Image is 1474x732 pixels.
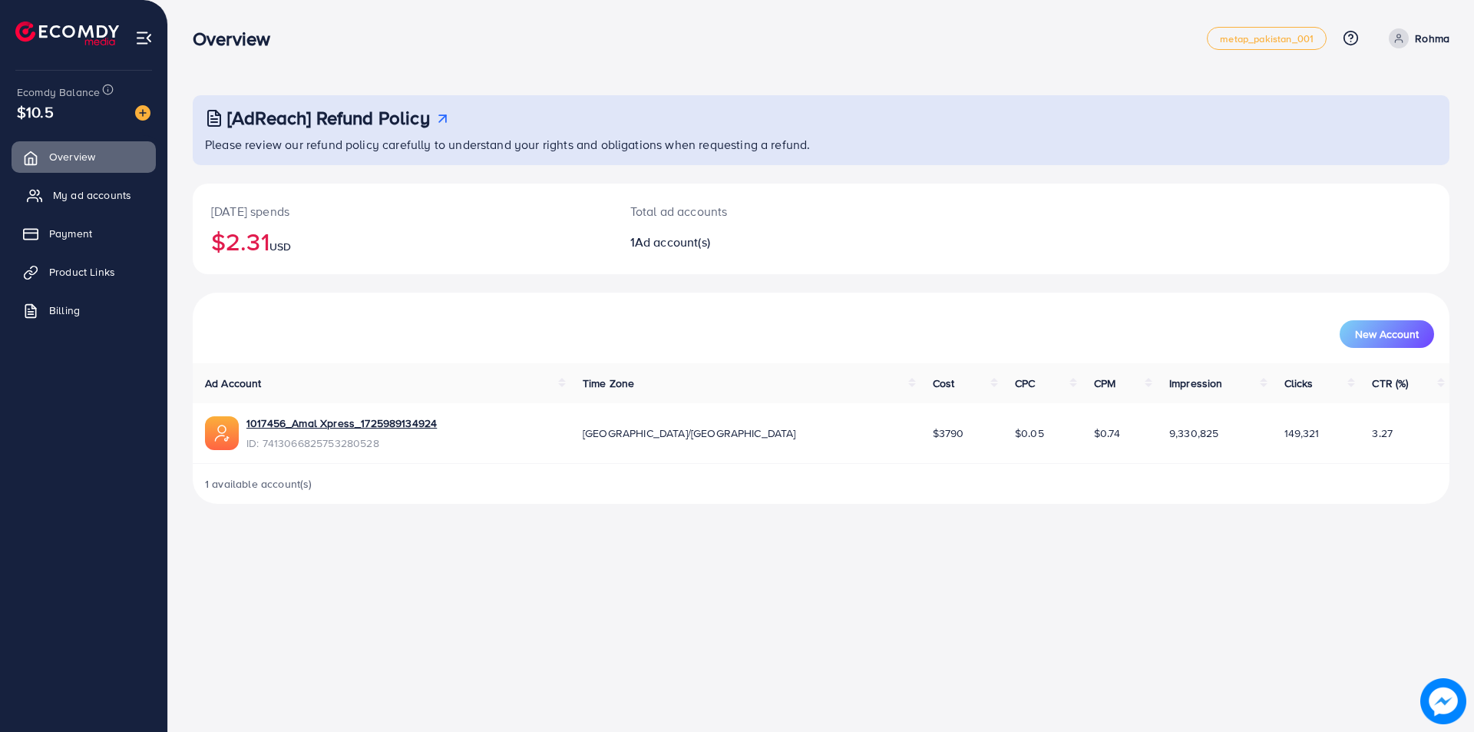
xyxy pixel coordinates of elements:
h2: 1 [630,235,907,250]
p: Rohma [1415,29,1449,48]
a: metap_pakistan_001 [1207,27,1327,50]
img: image [1423,681,1464,722]
span: Payment [49,226,92,241]
span: CPC [1015,376,1035,391]
span: New Account [1355,329,1419,340]
a: Overview [12,141,156,172]
img: image [135,105,150,121]
span: $0.74 [1094,426,1121,441]
span: $0.05 [1015,426,1044,441]
a: Rohma [1383,28,1449,48]
span: Overview [49,149,95,164]
span: USD [269,239,291,254]
h2: $2.31 [211,227,593,256]
a: 1017456_Amal Xpress_1725989134924 [246,416,437,431]
a: Product Links [12,257,156,287]
h3: Overview [193,28,283,50]
span: Time Zone [583,376,634,391]
span: 9,330,825 [1169,426,1218,441]
span: $10.5 [17,101,54,123]
span: Cost [933,376,955,391]
p: [DATE] spends [211,202,593,220]
span: Ad Account [205,376,262,391]
a: Billing [12,295,156,326]
h3: [AdReach] Refund Policy [227,107,430,129]
span: $3790 [933,426,964,441]
img: menu [135,29,153,47]
span: [GEOGRAPHIC_DATA]/[GEOGRAPHIC_DATA] [583,426,796,441]
span: Impression [1169,376,1223,391]
span: Ecomdy Balance [17,84,100,100]
p: Total ad accounts [630,202,907,220]
span: metap_pakistan_001 [1220,34,1314,44]
a: My ad accounts [12,180,156,210]
span: Ad account(s) [635,234,710,250]
span: 3.27 [1372,426,1393,441]
span: Clicks [1284,376,1314,391]
p: Please review our refund policy carefully to understand your rights and obligations when requesti... [205,135,1440,154]
a: Payment [12,218,156,249]
span: 1 available account(s) [205,476,312,492]
span: CPM [1094,376,1115,391]
button: New Account [1340,320,1434,348]
span: CTR (%) [1372,376,1408,391]
span: Billing [49,303,80,318]
span: 149,321 [1284,426,1320,441]
span: My ad accounts [53,187,131,203]
img: ic-ads-acc.e4c84228.svg [205,416,239,450]
img: logo [15,22,119,45]
span: ID: 7413066825753280528 [246,436,437,451]
span: Product Links [49,264,115,280]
